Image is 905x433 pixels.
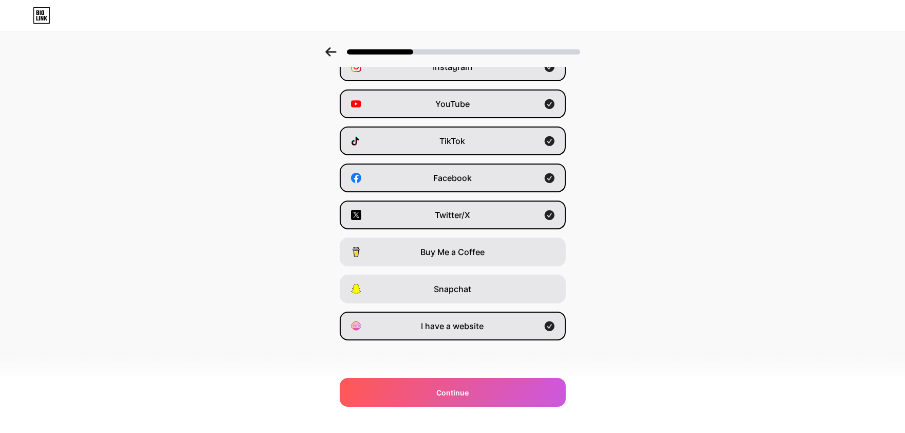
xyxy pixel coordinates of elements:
span: Twitter/X [435,209,470,221]
span: Facebook [433,172,472,184]
span: Continue [436,387,469,398]
span: I have a website [421,320,484,332]
span: YouTube [435,98,470,110]
span: Instagram [433,61,472,73]
span: Snapchat [434,283,471,295]
span: Buy Me a Coffee [420,246,485,258]
span: TikTok [440,135,466,147]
